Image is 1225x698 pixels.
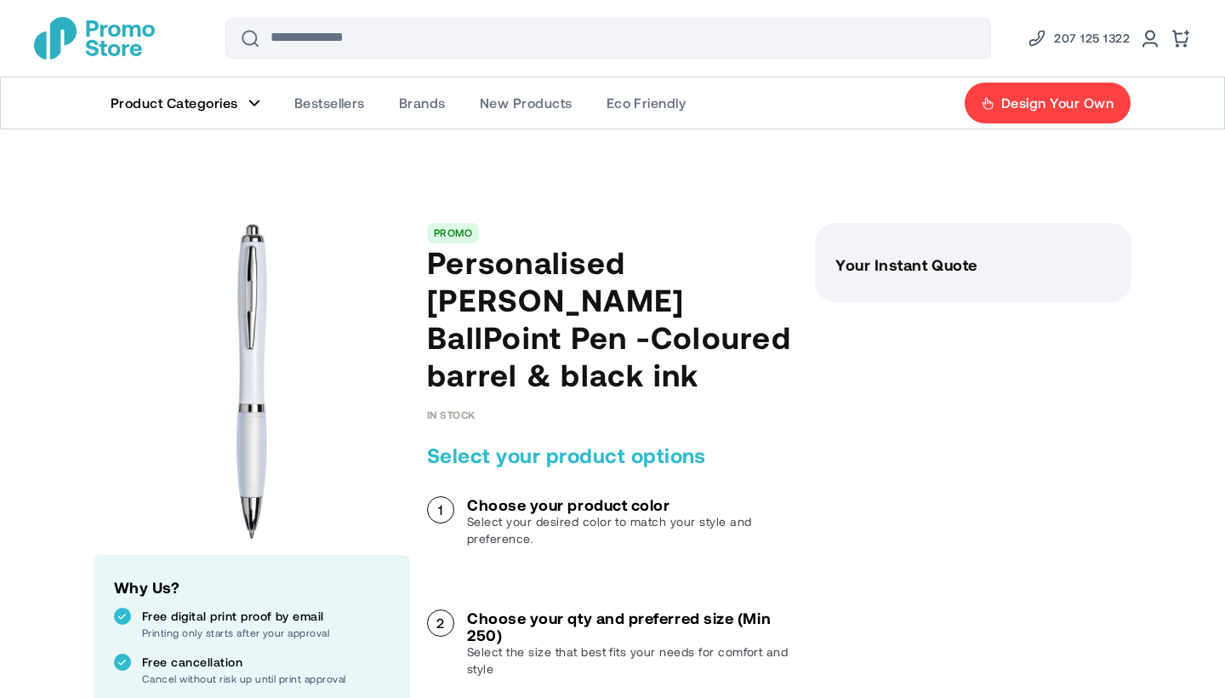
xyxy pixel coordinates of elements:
img: Promotional Merchandise [34,17,155,60]
h2: Select your product options [427,442,798,469]
p: Cancel without risk up until print approval [142,671,390,686]
a: store logo [34,17,155,60]
a: PROMO [434,226,472,238]
img: main product photo [94,223,410,540]
span: Eco Friendly [607,94,687,112]
a: New Products [463,77,590,129]
button: Search [230,18,271,59]
span: Bestsellers [294,94,365,112]
a: Phone [1027,28,1130,49]
span: Product Categories [111,94,238,112]
h1: Personalised [PERSON_NAME] BallPoint Pen -Coloured barrel & black ink [427,243,798,393]
a: Product Categories [94,77,277,129]
p: Select the size that best fits your needs for comfort and style [467,644,798,678]
p: Free digital print proof by email [142,608,390,625]
h3: Choose your product color [467,496,798,513]
a: Eco Friendly [590,77,704,129]
a: Brands [382,77,463,129]
a: Design Your Own [964,82,1131,124]
p: Free cancellation [142,654,390,671]
span: New Products [480,94,573,112]
a: Bestsellers [277,77,382,129]
p: Printing only starts after your approval [142,625,390,640]
h3: Choose your qty and preferred size (Min 250) [467,609,798,644]
span: Brands [399,94,446,112]
div: Availability [427,409,476,421]
p: Select your desired color to match your style and preference. [467,513,798,547]
span: 207 125 1322 [1054,28,1130,49]
h2: Why Us? [114,575,390,599]
span: In stock [427,409,476,421]
span: Design Your Own [1001,94,1114,112]
h3: Your Instant Quote [835,256,1111,273]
